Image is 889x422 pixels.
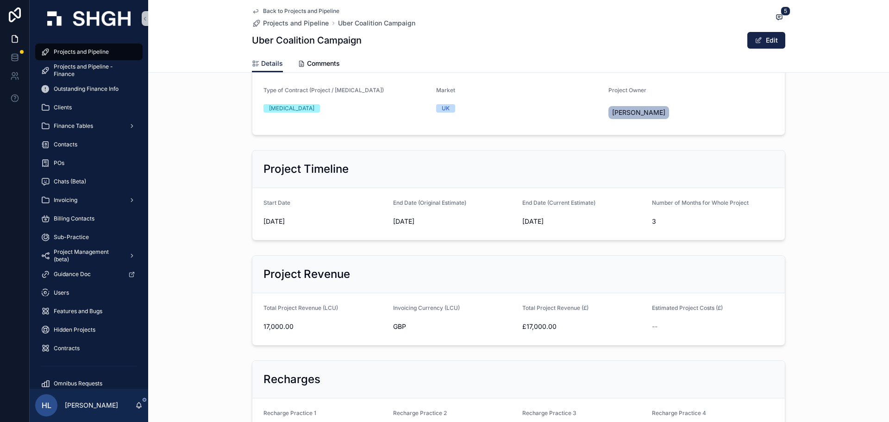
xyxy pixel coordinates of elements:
span: Number of Months for Whole Project [652,199,749,206]
span: Finance Tables [54,122,93,130]
a: POs [35,155,143,171]
a: Features and Bugs [35,303,143,320]
span: 3 [652,217,774,226]
h1: Uber Coalition Campaign [252,34,362,47]
a: Omnibus Requests [35,375,143,392]
div: UK [442,104,450,113]
a: Back to Projects and Pipeline [252,7,339,15]
span: HL [42,400,51,411]
a: Guidance Doc [35,266,143,283]
h2: Recharges [263,372,320,387]
span: Chats (Beta) [54,178,86,185]
div: [MEDICAL_DATA] [269,104,314,113]
span: Details [261,59,283,68]
h2: Project Revenue [263,267,350,282]
span: Recharge Practice 1 [263,409,316,416]
span: GBP [393,322,406,331]
a: Chats (Beta) [35,173,143,190]
a: Billing Contacts [35,210,143,227]
span: Features and Bugs [54,308,102,315]
span: Start Date [263,199,290,206]
span: [DATE] [263,217,386,226]
span: 5 [781,6,790,16]
span: -- [652,322,657,331]
span: 17,000.00 [263,322,386,331]
span: Contacts [54,141,77,148]
p: [PERSON_NAME] [65,401,118,410]
a: Hidden Projects [35,321,143,338]
span: [DATE] [393,217,515,226]
a: Contacts [35,136,143,153]
span: [PERSON_NAME] [612,108,665,117]
span: Contracts [54,345,80,352]
span: Recharge Practice 3 [522,409,576,416]
span: Type of Contract (Project / [MEDICAL_DATA]) [263,87,384,94]
a: Contracts [35,340,143,357]
a: Outstanding Finance Info [35,81,143,97]
span: Invoicing Currency (LCU) [393,304,460,311]
span: Outstanding Finance Info [54,85,119,93]
button: Edit [747,32,785,49]
span: Projects and Pipeline [54,48,109,56]
div: scrollable content [30,37,148,389]
span: Total Project Revenue (LCU) [263,304,338,311]
span: Market [436,87,455,94]
a: Projects and Pipeline [252,19,329,28]
span: £17,000.00 [522,322,645,331]
a: Invoicing [35,192,143,208]
span: Recharge Practice 2 [393,409,447,416]
span: Users [54,289,69,296]
a: Finance Tables [35,118,143,134]
span: Billing Contacts [54,215,94,222]
span: Estimated Project Costs (£) [652,304,723,311]
a: Users [35,284,143,301]
a: Sub-Practice [35,229,143,246]
span: [DATE] [522,217,645,226]
a: Clients [35,99,143,116]
img: App logo [47,11,131,26]
span: End Date (Current Estimate) [522,199,595,206]
a: Projects and Pipeline [35,44,143,60]
span: Total Project Revenue (£) [522,304,588,311]
h2: Project Timeline [263,162,349,176]
span: Back to Projects and Pipeline [263,7,339,15]
span: Project Management (beta) [54,248,121,263]
span: End Date (Original Estimate) [393,199,466,206]
span: Comments [307,59,340,68]
span: Clients [54,104,72,111]
span: Omnibus Requests [54,380,102,387]
span: Guidance Doc [54,271,91,278]
a: Project Management (beta) [35,247,143,264]
a: Uber Coalition Campaign [338,19,415,28]
span: Project Owner [608,87,646,94]
span: Recharge Practice 4 [652,409,706,416]
span: POs [54,159,64,167]
span: Invoicing [54,196,77,204]
span: Projects and Pipeline - Finance [54,63,133,78]
span: Projects and Pipeline [263,19,329,28]
span: Hidden Projects [54,326,95,334]
span: Sub-Practice [54,233,89,241]
a: Comments [298,55,340,74]
a: Details [252,55,283,73]
button: 5 [773,12,785,24]
a: Projects and Pipeline - Finance [35,62,143,79]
